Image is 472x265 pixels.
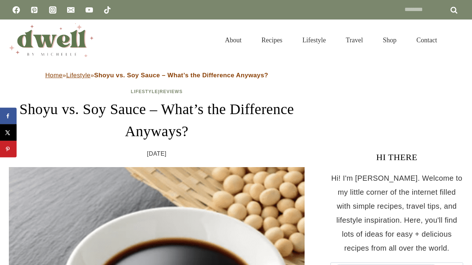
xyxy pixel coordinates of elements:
button: View Search Form [451,34,463,46]
a: Home [45,72,63,79]
a: About [215,27,251,53]
a: TikTok [100,3,115,17]
a: Lifestyle [66,72,90,79]
a: Reviews [160,89,183,94]
a: Recipes [251,27,292,53]
a: Travel [336,27,373,53]
img: DWELL by michelle [9,23,94,57]
p: Hi! I'm [PERSON_NAME]. Welcome to my little corner of the internet filled with simple recipes, tr... [330,171,463,255]
a: Contact [406,27,447,53]
a: Lifestyle [131,89,158,94]
a: Facebook [9,3,24,17]
a: Email [63,3,78,17]
h1: Shoyu vs. Soy Sauce – What’s the Difference Anyways? [9,98,305,142]
nav: Primary Navigation [215,27,447,53]
a: Pinterest [27,3,42,17]
a: Lifestyle [292,27,336,53]
a: YouTube [82,3,97,17]
a: Instagram [45,3,60,17]
span: | [131,89,183,94]
span: » » [45,72,268,79]
strong: Shoyu vs. Soy Sauce – What’s the Difference Anyways? [94,72,268,79]
h3: HI THERE [330,151,463,164]
a: Shop [373,27,406,53]
time: [DATE] [147,148,167,159]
